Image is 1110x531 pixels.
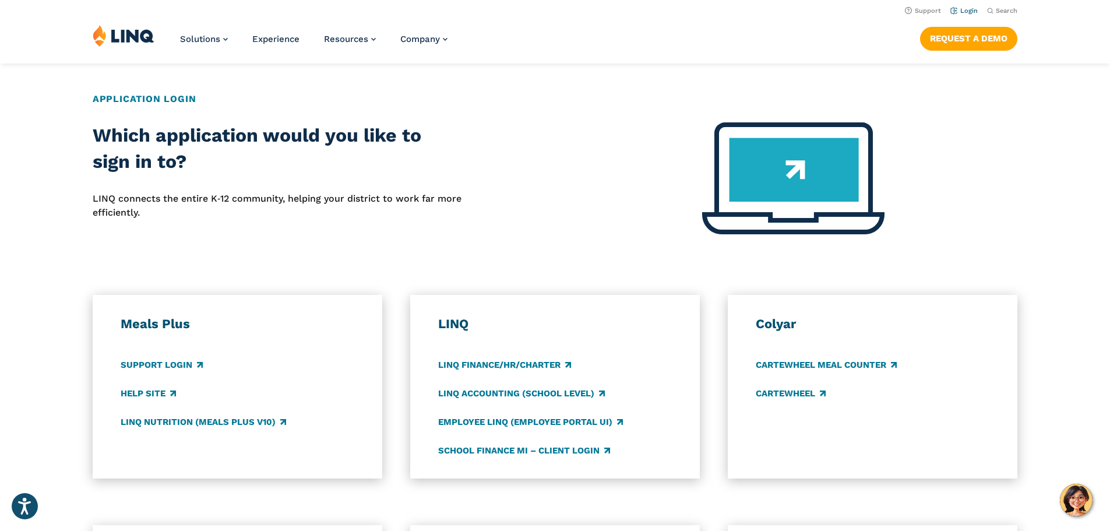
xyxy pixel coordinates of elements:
a: Login [950,7,978,15]
a: Support [905,7,941,15]
img: LINQ | K‑12 Software [93,24,154,47]
a: Support Login [121,358,203,371]
a: Request a Demo [920,27,1017,50]
a: Solutions [180,34,228,44]
a: Experience [252,34,299,44]
a: School Finance MI – Client Login [438,444,610,457]
span: Solutions [180,34,220,44]
h3: Meals Plus [121,316,355,332]
a: Company [400,34,447,44]
span: Company [400,34,440,44]
h3: Colyar [756,316,990,332]
a: LINQ Accounting (school level) [438,387,605,400]
nav: Button Navigation [920,24,1017,50]
a: Help Site [121,387,176,400]
a: CARTEWHEEL [756,387,826,400]
span: Resources [324,34,368,44]
a: Employee LINQ (Employee Portal UI) [438,416,623,428]
a: Resources [324,34,376,44]
h3: LINQ [438,316,672,332]
h2: Which application would you like to sign in to? [93,122,462,175]
a: CARTEWHEEL Meal Counter [756,358,897,371]
nav: Primary Navigation [180,24,447,63]
span: Search [996,7,1017,15]
a: LINQ Nutrition (Meals Plus v10) [121,416,286,428]
a: LINQ Finance/HR/Charter [438,358,571,371]
h2: Application Login [93,92,1017,106]
button: Hello, have a question? Let’s chat. [1060,484,1093,516]
p: LINQ connects the entire K‑12 community, helping your district to work far more efficiently. [93,192,462,220]
button: Open Search Bar [987,6,1017,15]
